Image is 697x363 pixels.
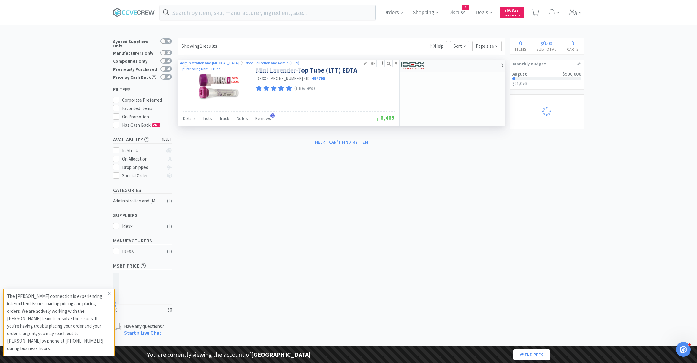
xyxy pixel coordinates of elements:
p: The [PERSON_NAME] connection is experiencing intermittent issues loading pricing and placing orde... [7,293,108,352]
span: [PHONE_NUMBER] [270,76,303,81]
span: 494705 [312,76,325,81]
div: ( 1 ) [167,248,172,255]
a: Blood Collection and Admin (1069) [245,60,299,65]
span: $ [541,40,543,46]
div: On Allocation [122,155,163,163]
span: reset [161,136,172,143]
div: Idexx [122,223,160,230]
span: Cash Back [503,14,520,18]
a: $668.11Cash Back [500,4,524,21]
span: 1 [462,5,469,10]
span: Lists [203,116,212,121]
div: ( 1 ) [167,223,172,230]
h5: Filters [113,86,172,93]
a: Discuss1 [446,10,468,15]
span: CB [152,123,158,127]
div: Price w/ Cash Back [113,74,157,79]
input: Search by item, sku, manufacturer, ingredient, size... [160,5,375,20]
a: 1 tube [211,66,220,71]
iframe: Intercom live chat [676,342,691,357]
h5: Manufacturers [113,237,172,244]
p: You are currently viewing the account of [147,350,311,360]
span: · [208,66,210,71]
span: 0 [519,39,522,47]
span: 668 [505,7,519,13]
span: $0 [168,306,172,314]
p: Have any questions? [124,323,164,330]
p: (1 Reviews) [294,85,315,92]
h5: MSRP Price [113,262,172,269]
span: Sort [450,41,469,51]
div: In Stock [122,147,163,154]
span: 0 [543,39,546,47]
span: $ [505,9,506,13]
div: Corporate Preferred [122,96,172,104]
h5: Categories [113,187,172,194]
div: Manufacturers Only [113,50,157,55]
span: 00 [547,40,552,46]
div: IDEXX [122,248,160,255]
span: Track [219,116,229,121]
h1: Monthly Budget [513,60,581,68]
span: Reviews [255,116,271,121]
img: 2d856543cf9c4c0fbd7a34f3ebd89574_351442.png [199,66,239,106]
span: $21,076 [512,81,527,86]
h4: Carts [562,46,584,52]
span: Notes [237,116,248,121]
div: . [531,40,562,46]
div: ( 1 ) [167,197,172,205]
div: Showing 1 results [182,42,217,50]
div: Drop Shipped [122,164,163,171]
span: $500,000 [563,71,581,77]
div: Synced Suppliers Only [113,38,157,48]
div: Previously Purchased [113,66,157,71]
h5: Availability [113,136,172,143]
a: 1 purchasing unit [180,66,208,71]
div: Special Order [122,172,163,179]
div: On Promotion [122,113,172,121]
h4: Subtotal [531,46,562,52]
img: 13250b0087d44d67bb1668360c5632f9_13.png [401,61,424,70]
span: ID: [306,76,325,81]
a: Start a Live Chat [124,330,161,336]
span: 21,076 [569,81,581,86]
button: Help, I can't find my item [311,137,372,147]
span: 1 [270,113,275,118]
span: 6,469 [374,114,395,121]
a: IDEXX [256,76,266,81]
strong: [GEOGRAPHIC_DATA] [251,351,311,358]
h2: August [512,72,527,76]
span: Page size [472,41,502,51]
div: Favorited Items [122,105,172,112]
h5: Suppliers [113,212,172,219]
span: · [267,76,268,81]
span: . 11 [514,9,519,13]
span: 0 [571,39,574,47]
a: Mini Lavender-Top Tube (LTT) EDTA [256,66,357,74]
span: Has Cash Back [122,122,161,128]
p: Help [427,41,447,51]
span: $0 [113,306,117,314]
a: End Peek [513,349,550,360]
span: Details [183,116,196,121]
span: · [304,76,305,81]
h4: Items [510,46,531,52]
div: Administration and [MEDICAL_DATA] [113,197,163,205]
a: Administration and [MEDICAL_DATA] [180,60,240,65]
a: August$500,000$21,076 [510,68,584,89]
div: Compounds Only [113,58,157,63]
